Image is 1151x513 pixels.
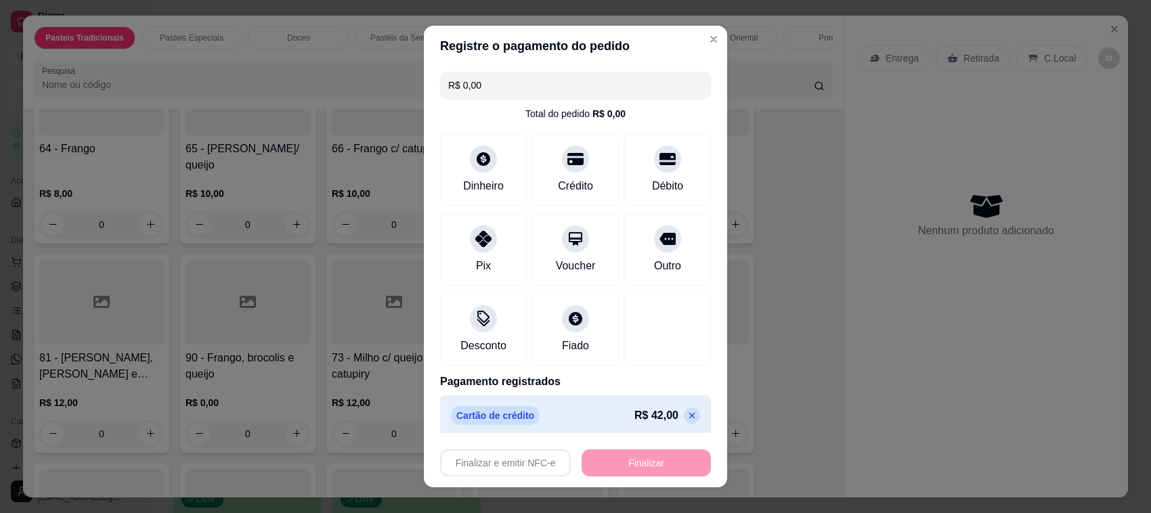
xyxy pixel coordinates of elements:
[556,258,596,274] div: Voucher
[525,107,626,120] div: Total do pedido
[451,406,540,425] p: Cartão de crédito
[592,107,626,120] div: R$ 0,00
[424,26,727,66] header: Registre o pagamento do pedido
[562,338,589,354] div: Fiado
[440,374,711,390] p: Pagamento registrados
[634,407,678,424] p: R$ 42,00
[558,178,593,194] div: Crédito
[448,72,703,99] input: Ex.: hambúrguer de cordeiro
[476,258,491,274] div: Pix
[652,178,683,194] div: Débito
[654,258,681,274] div: Outro
[703,28,724,50] button: Close
[460,338,506,354] div: Desconto
[463,178,504,194] div: Dinheiro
